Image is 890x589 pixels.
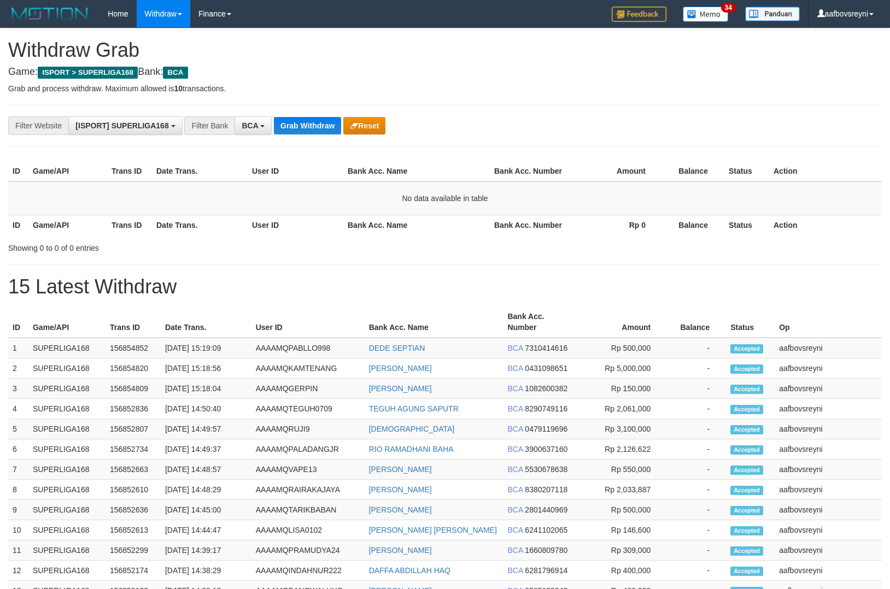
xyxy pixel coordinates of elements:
span: [ISPORT] SUPERLIGA168 [75,121,168,130]
td: AAAAMQTARIKBABAN [251,500,365,520]
th: Bank Acc. Name [343,161,490,181]
span: BCA [507,505,523,514]
td: 156852663 [106,460,161,480]
td: 156852636 [106,500,161,520]
th: Bank Acc. Name [365,307,503,338]
td: Rp 500,000 [578,500,667,520]
th: Action [769,161,882,181]
th: User ID [248,161,343,181]
td: [DATE] 14:38:29 [161,561,251,581]
span: BCA [507,344,523,352]
td: [DATE] 14:48:29 [161,480,251,500]
td: Rp 2,033,887 [578,480,667,500]
td: 156852613 [106,520,161,540]
th: Op [775,307,882,338]
th: Status [724,215,769,235]
td: - [667,500,726,520]
span: Accepted [730,405,763,414]
td: AAAAMQGERPIN [251,379,365,399]
td: 8 [8,480,28,500]
th: Game/API [28,215,107,235]
p: Grab and process withdraw. Maximum allowed is transactions. [8,83,882,94]
td: aafbovsreyni [775,520,882,540]
span: Accepted [730,385,763,394]
td: [DATE] 14:44:47 [161,520,251,540]
span: Accepted [730,506,763,515]
th: ID [8,161,28,181]
td: AAAAMQPRAMUDYA24 [251,540,365,561]
td: 1 [8,338,28,358]
td: SUPERLIGA168 [28,439,106,460]
strong: 10 [174,84,183,93]
td: Rp 150,000 [578,379,667,399]
span: Accepted [730,526,763,535]
td: SUPERLIGA168 [28,460,106,480]
td: - [667,520,726,540]
th: Game/API [28,161,107,181]
td: aafbovsreyni [775,561,882,581]
span: Accepted [730,546,763,556]
a: [PERSON_NAME] [369,384,432,393]
a: [PERSON_NAME] [369,465,432,474]
span: Copy 6281796914 to clipboard [525,566,567,575]
td: - [667,338,726,358]
td: 6 [8,439,28,460]
span: Copy 8290749116 to clipboard [525,404,567,413]
td: [DATE] 14:50:40 [161,399,251,419]
td: aafbovsreyni [775,338,882,358]
img: MOTION_logo.png [8,5,91,22]
td: AAAAMQPALADANGJR [251,439,365,460]
td: - [667,379,726,399]
td: aafbovsreyni [775,480,882,500]
span: BCA [242,121,258,130]
td: SUPERLIGA168 [28,399,106,419]
td: 156854852 [106,338,161,358]
span: BCA [507,465,523,474]
td: AAAAMQLISA0102 [251,520,365,540]
th: Game/API [28,307,106,338]
td: [DATE] 15:18:04 [161,379,251,399]
td: 11 [8,540,28,561]
span: BCA [507,546,523,555]
a: TEGUH AGUNG SAPUTR [369,404,459,413]
td: Rp 309,000 [578,540,667,561]
span: Copy 1660809780 to clipboard [525,546,567,555]
span: Accepted [730,567,763,576]
td: - [667,358,726,379]
td: 4 [8,399,28,419]
td: SUPERLIGA168 [28,561,106,581]
th: ID [8,307,28,338]
h4: Game: Bank: [8,67,882,78]
span: Copy 2801440969 to clipboard [525,505,567,514]
th: Bank Acc. Number [503,307,578,338]
td: - [667,419,726,439]
span: Copy 1082600382 to clipboard [525,384,567,393]
th: User ID [248,215,343,235]
td: aafbovsreyni [775,460,882,480]
td: Rp 2,126,622 [578,439,667,460]
th: Bank Acc. Name [343,215,490,235]
span: Accepted [730,425,763,434]
td: 10 [8,520,28,540]
span: BCA [507,425,523,433]
th: User ID [251,307,365,338]
th: Bank Acc. Number [490,215,569,235]
th: Bank Acc. Number [490,161,569,181]
span: Copy 0479119696 to clipboard [525,425,567,433]
th: Balance [667,307,726,338]
td: AAAAMQVAPE13 [251,460,365,480]
button: BCA [235,116,272,135]
th: Trans ID [107,161,152,181]
td: - [667,480,726,500]
td: aafbovsreyni [775,379,882,399]
td: - [667,399,726,419]
th: Amount [578,307,667,338]
td: Rp 550,000 [578,460,667,480]
td: aafbovsreyni [775,358,882,379]
td: Rp 2,061,000 [578,399,667,419]
span: ISPORT > SUPERLIGA168 [38,67,138,79]
td: Rp 146,600 [578,520,667,540]
a: [PERSON_NAME] [369,364,432,373]
span: Accepted [730,364,763,374]
button: Reset [343,117,385,134]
